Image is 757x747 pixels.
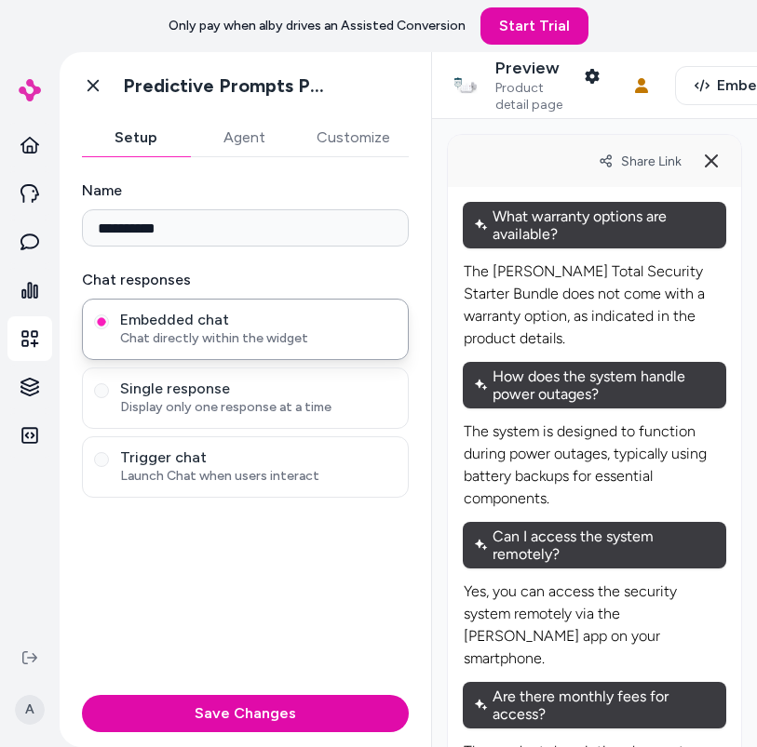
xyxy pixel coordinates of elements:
button: Agent [190,119,298,156]
button: Single responseDisplay only one response at a time [94,383,109,398]
span: Display only one response at a time [120,398,397,417]
span: Chat directly within the widget [120,329,397,348]
button: Setup [82,119,190,156]
h1: Predictive Prompts PDP [123,74,332,98]
span: Launch Chat when users interact [120,467,397,486]
p: Only pay when alby drives an Assisted Conversion [169,17,466,35]
button: Customize [298,119,409,156]
p: Preview [495,58,566,79]
button: A [11,680,48,740]
span: A [15,695,45,725]
img: Arlo Total Security: Starter Bundle [447,67,484,104]
a: Start Trial [480,7,588,45]
label: Name [82,180,409,202]
img: alby Logo [19,79,41,101]
button: Save Changes [82,695,409,732]
span: Embedded chat [120,311,397,329]
span: Trigger chat [120,448,397,467]
button: Trigger chatLaunch Chat when users interact [94,452,109,467]
span: Single response [120,380,397,398]
label: Chat responses [82,269,409,291]
button: Embedded chatChat directly within the widget [94,314,109,329]
span: Product detail page [495,80,566,113]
